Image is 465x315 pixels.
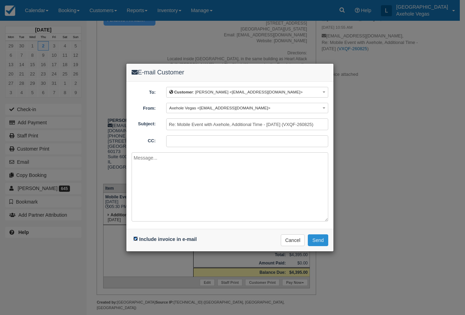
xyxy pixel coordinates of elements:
[139,236,197,242] label: Include invoice in e-mail
[132,69,328,76] h4: E-mail Customer
[166,87,328,98] button: Customer: [PERSON_NAME] <[EMAIL_ADDRESS][DOMAIN_NAME]>
[126,118,161,127] label: Subject:
[126,103,161,112] label: From:
[126,87,161,96] label: To:
[126,135,161,144] label: CC:
[281,234,305,246] button: Cancel
[169,106,270,110] span: Axehole Vegas <[EMAIL_ADDRESS][DOMAIN_NAME]>
[308,234,328,246] button: Send
[174,90,193,94] b: Customer
[166,103,328,114] button: Axehole Vegas <[EMAIL_ADDRESS][DOMAIN_NAME]>
[169,90,303,94] span: : [PERSON_NAME] <[EMAIL_ADDRESS][DOMAIN_NAME]>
